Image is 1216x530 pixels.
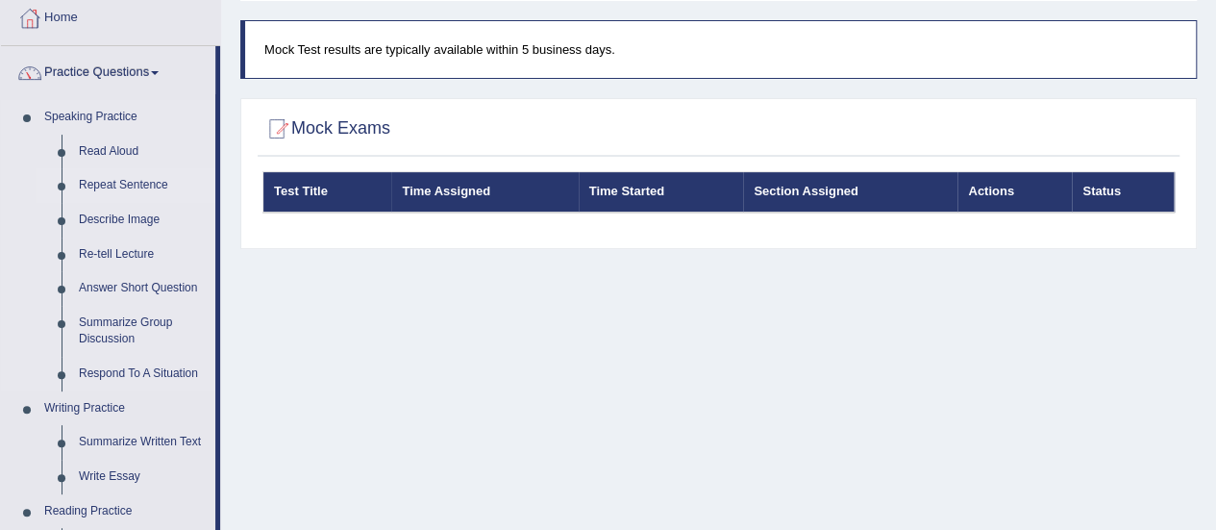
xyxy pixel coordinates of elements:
[743,172,957,213] th: Section Assigned
[36,391,215,426] a: Writing Practice
[262,114,390,143] h2: Mock Exams
[957,172,1072,213] th: Actions
[36,100,215,135] a: Speaking Practice
[70,460,215,494] a: Write Essay
[1072,172,1174,213] th: Status
[579,172,744,213] th: Time Started
[70,425,215,460] a: Summarize Written Text
[391,172,578,213] th: Time Assigned
[70,357,215,391] a: Respond To A Situation
[70,271,215,306] a: Answer Short Question
[264,40,1177,59] p: Mock Test results are typically available within 5 business days.
[263,172,392,213] th: Test Title
[70,238,215,272] a: Re-tell Lecture
[70,168,215,203] a: Repeat Sentence
[36,494,215,529] a: Reading Practice
[70,203,215,238] a: Describe Image
[70,306,215,357] a: Summarize Group Discussion
[70,135,215,169] a: Read Aloud
[1,46,215,94] a: Practice Questions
